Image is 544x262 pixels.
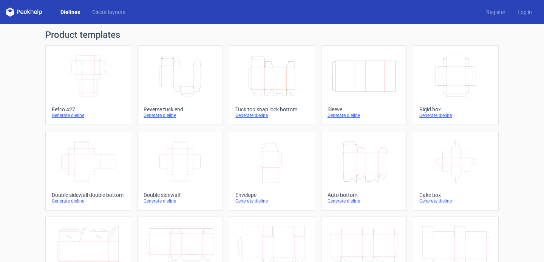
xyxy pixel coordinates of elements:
div: Tuck top snap lock bottom [235,106,308,112]
a: Rigid boxGenerate dieline [413,45,499,125]
div: Envelope [235,192,308,198]
div: Double sidewall [144,192,216,198]
a: Double sidewall double bottomGenerate dieline [45,131,131,211]
a: SleeveGenerate dieline [321,45,407,125]
div: Generate dieline [144,112,216,119]
div: Sleeve [328,106,400,112]
a: Auto bottomGenerate dieline [321,131,407,211]
div: Reverse tuck end [144,106,216,112]
a: Fefco 427Generate dieline [45,45,131,125]
div: Cake box [419,192,492,198]
a: Log in [512,8,538,16]
a: Diecut layouts [86,8,131,16]
div: Fefco 427 [52,106,125,112]
div: Generate dieline [419,198,492,204]
div: Generate dieline [328,112,400,119]
a: Cake boxGenerate dieline [413,131,499,211]
div: Auto bottom [328,192,400,198]
a: Dielines [54,8,86,16]
div: Generate dieline [235,198,308,204]
div: Generate dieline [235,112,308,119]
div: Double sidewall double bottom [52,192,125,198]
a: Tuck top snap lock bottomGenerate dieline [229,45,315,125]
div: Generate dieline [144,198,216,204]
div: Generate dieline [419,112,492,119]
a: EnvelopeGenerate dieline [229,131,315,211]
a: Reverse tuck endGenerate dieline [137,45,223,125]
a: Register [480,8,512,16]
div: Generate dieline [328,198,400,204]
div: Generate dieline [52,198,125,204]
h1: Product templates [45,30,499,39]
div: Generate dieline [52,112,125,119]
div: Rigid box [419,106,492,112]
a: Double sidewallGenerate dieline [137,131,223,211]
